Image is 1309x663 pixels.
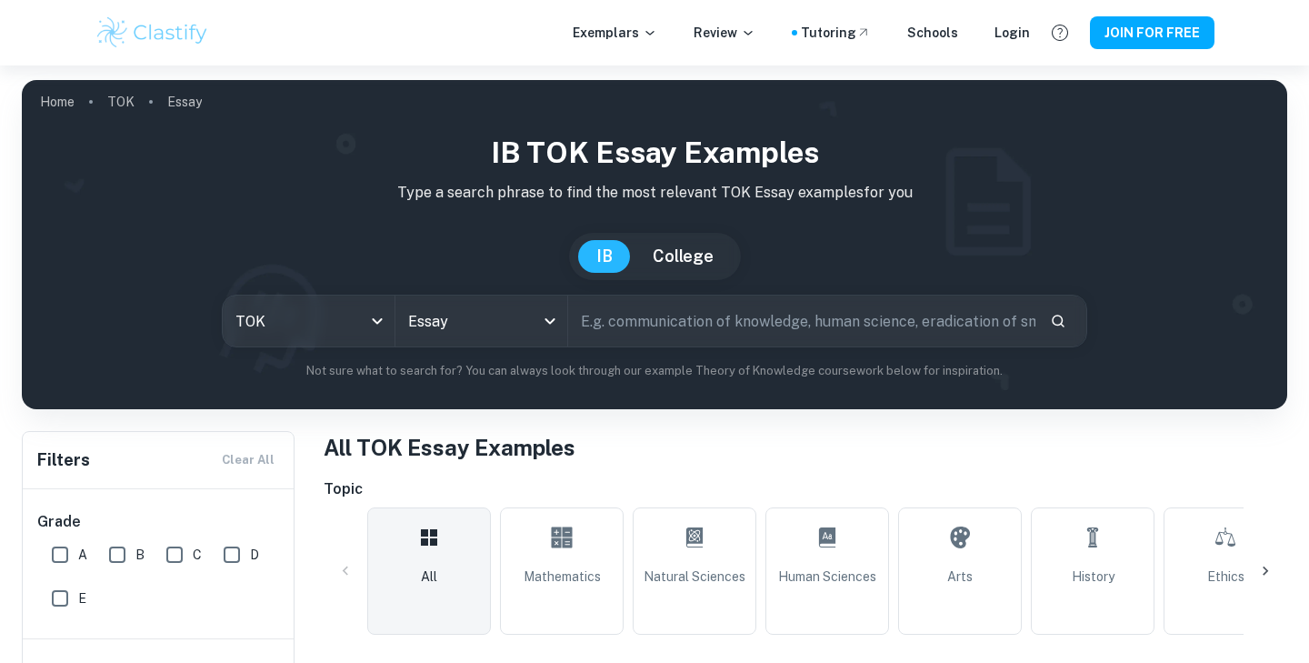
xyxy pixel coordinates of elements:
div: TOK [223,296,395,347]
span: C [193,545,202,565]
span: Ethics [1207,567,1244,587]
p: Type a search phrase to find the most relevant TOK Essay examples for you [36,182,1273,204]
div: Essay [395,296,567,347]
a: Tutoring [801,23,871,43]
span: B [135,545,145,565]
a: Home [40,89,75,115]
p: Review [694,23,755,43]
p: Exemplars [573,23,657,43]
a: Schools [907,23,958,43]
span: E [78,588,86,608]
button: IB [578,240,631,273]
input: E.g. communication of knowledge, human science, eradication of smallpox... [568,296,1035,347]
span: Mathematics [524,567,601,587]
img: Clastify logo [95,15,210,51]
span: History [1072,567,1114,587]
button: Search [1043,306,1074,337]
h6: Grade [37,511,281,533]
h6: Filters [37,447,90,473]
h1: All TOK Essay Examples [324,431,1287,464]
span: A [78,545,87,565]
span: D [250,545,259,565]
span: All [421,567,437,587]
p: Essay [167,92,202,112]
span: Human Sciences [778,567,876,587]
span: Arts [947,567,973,587]
h1: IB TOK Essay examples [36,131,1273,175]
button: Help and Feedback [1044,17,1075,48]
a: TOK [107,89,135,115]
span: Natural Sciences [644,567,745,587]
img: profile cover [22,80,1287,409]
button: JOIN FOR FREE [1090,16,1214,49]
button: College [635,240,732,273]
a: Login [994,23,1030,43]
h6: Topic [324,478,1287,500]
p: Not sure what to search for? You can always look through our example Theory of Knowledge coursewo... [36,362,1273,380]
